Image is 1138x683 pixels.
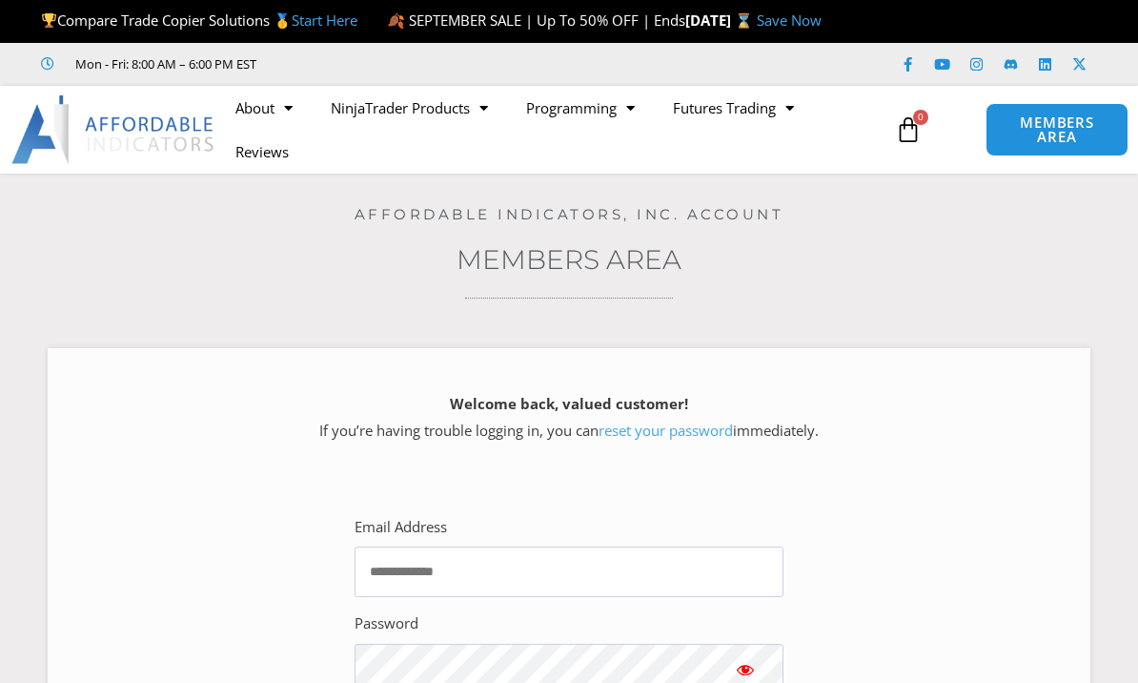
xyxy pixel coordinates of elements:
[216,86,312,130] a: About
[866,102,950,157] a: 0
[41,10,357,30] span: Compare Trade Copier Solutions 🥇
[216,130,308,174] a: Reviews
[599,421,733,440] a: reset your password
[507,86,654,130] a: Programming
[986,103,1128,156] a: MEMBERS AREA
[292,10,357,30] a: Start Here
[450,394,688,413] strong: Welcome back, valued customer!
[387,10,685,30] span: 🍂 SEPTEMBER SALE | Up To 50% OFF | Ends
[42,13,56,28] img: 🏆
[216,86,888,174] nav: Menu
[685,10,757,30] strong: [DATE] ⌛
[283,54,569,73] iframe: Customer reviews powered by Trustpilot
[355,611,418,637] label: Password
[71,52,256,75] span: Mon - Fri: 8:00 AM – 6:00 PM EST
[355,514,447,541] label: Email Address
[1006,115,1108,144] span: MEMBERS AREA
[457,243,681,276] a: Members Area
[312,86,507,130] a: NinjaTrader Products
[81,391,1057,445] p: If you’re having trouble logging in, you can immediately.
[913,110,928,125] span: 0
[11,95,216,164] img: LogoAI | Affordable Indicators – NinjaTrader
[757,10,822,30] a: Save Now
[654,86,813,130] a: Futures Trading
[355,205,784,223] a: Affordable Indicators, Inc. Account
